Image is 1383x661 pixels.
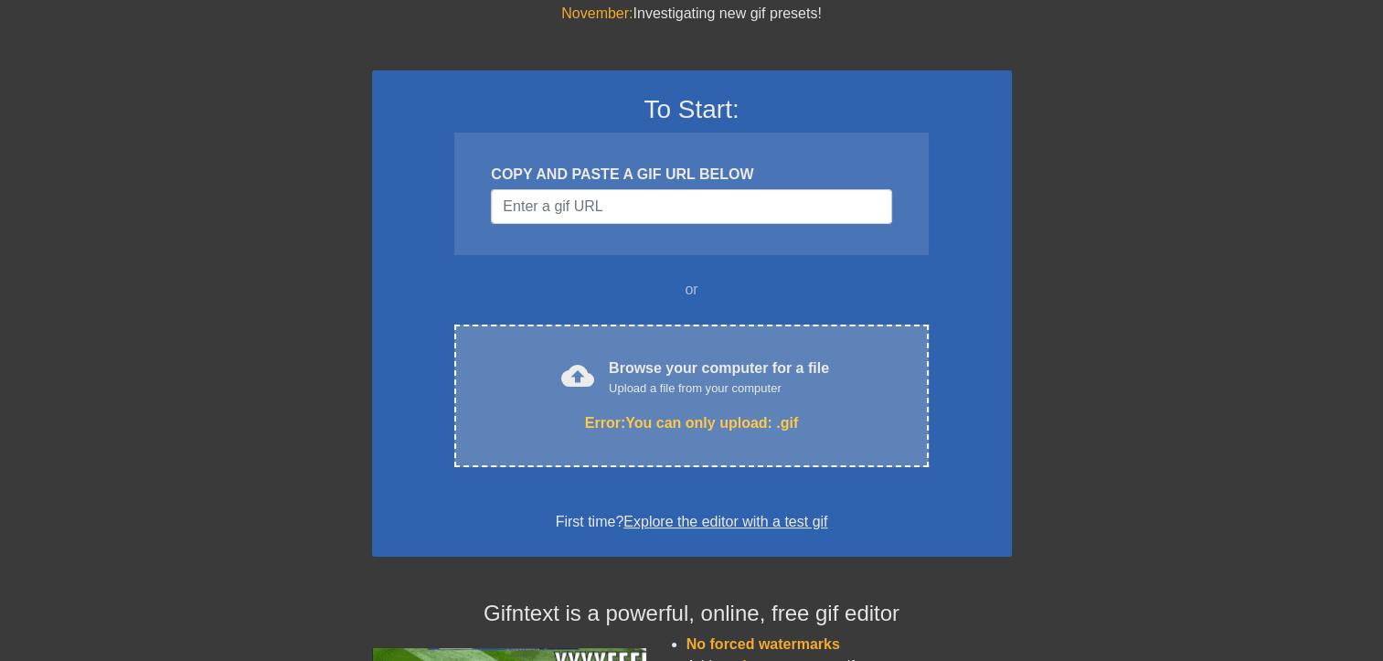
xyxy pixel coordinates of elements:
[561,5,633,21] span: November:
[623,514,827,529] a: Explore the editor with a test gif
[609,357,829,398] div: Browse your computer for a file
[493,412,889,434] div: Error: You can only upload: .gif
[396,94,988,125] h3: To Start:
[396,511,988,533] div: First time?
[561,359,594,392] span: cloud_upload
[686,636,840,652] span: No forced watermarks
[491,164,891,186] div: COPY AND PASTE A GIF URL BELOW
[609,379,829,398] div: Upload a file from your computer
[491,189,891,224] input: Username
[420,279,964,301] div: or
[372,3,1012,25] div: Investigating new gif presets!
[372,601,1012,627] h4: Gifntext is a powerful, online, free gif editor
